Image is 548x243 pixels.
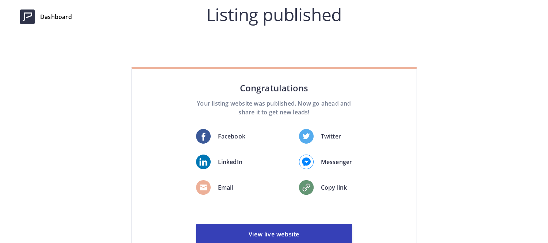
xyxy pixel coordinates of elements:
[196,129,211,144] img: fb
[218,157,243,166] p: LinkedIn
[196,180,211,195] img: fb
[299,129,314,144] img: twitter
[15,6,77,28] a: Dashboard
[299,155,314,169] img: fb
[321,183,347,192] p: Copy link
[206,6,342,23] h2: Listing published
[321,157,352,166] p: Messenger
[196,155,211,169] img: fb
[40,12,72,21] span: Dashboard
[321,132,341,141] p: Twitter
[196,99,352,117] p: Your listing website was published. Now go ahead and share it to get new leads!
[196,81,352,95] h4: Congratulations
[218,183,233,192] p: Email
[299,180,314,195] img: fb
[218,132,246,141] p: Facebook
